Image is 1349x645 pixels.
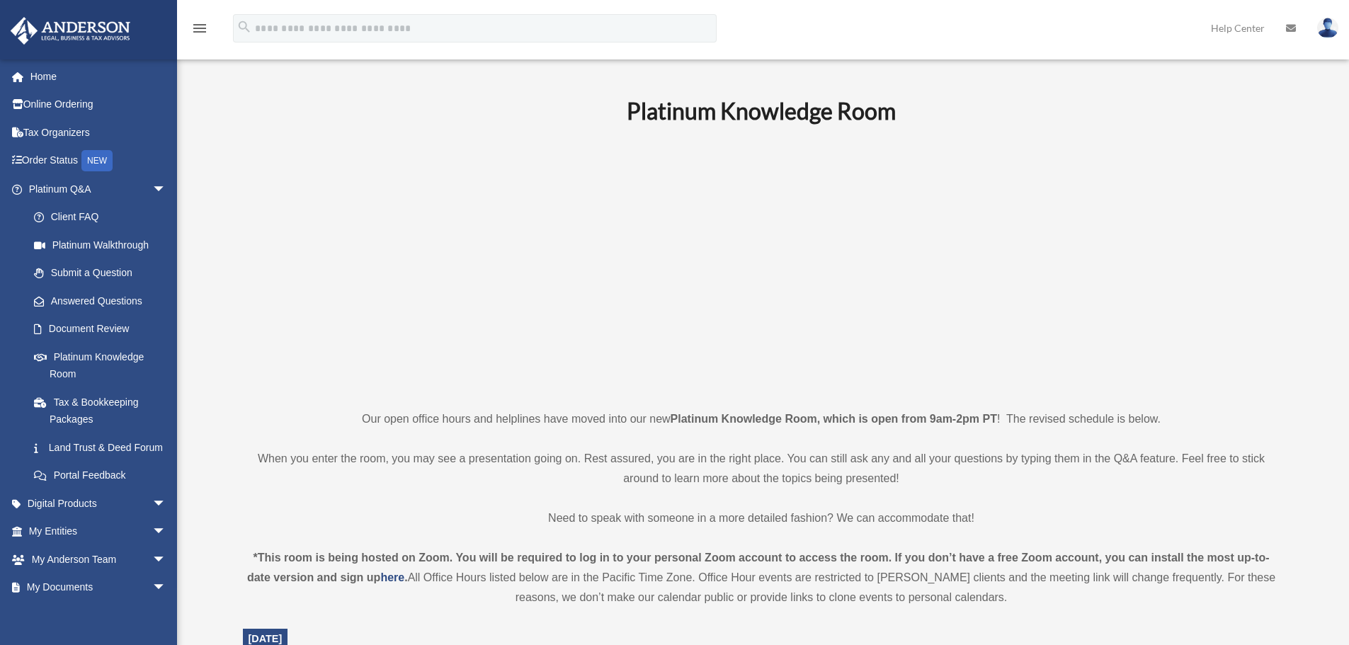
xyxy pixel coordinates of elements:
[380,571,404,583] a: here
[20,343,181,388] a: Platinum Knowledge Room
[191,25,208,37] a: menu
[10,545,188,573] a: My Anderson Teamarrow_drop_down
[10,518,188,546] a: My Entitiesarrow_drop_down
[247,552,1270,583] strong: *This room is being hosted on Zoom. You will be required to log in to your personal Zoom account ...
[20,315,188,343] a: Document Review
[20,287,188,315] a: Answered Questions
[404,571,407,583] strong: .
[81,150,113,171] div: NEW
[20,433,188,462] a: Land Trust & Deed Forum
[243,409,1280,429] p: Our open office hours and helplines have moved into our new ! The revised schedule is below.
[243,449,1280,489] p: When you enter the room, you may see a presentation going on. Rest assured, you are in the right ...
[249,633,283,644] span: [DATE]
[152,573,181,603] span: arrow_drop_down
[152,489,181,518] span: arrow_drop_down
[152,175,181,204] span: arrow_drop_down
[671,413,997,425] strong: Platinum Knowledge Room, which is open from 9am-2pm PT
[243,508,1280,528] p: Need to speak with someone in a more detailed fashion? We can accommodate that!
[6,17,135,45] img: Anderson Advisors Platinum Portal
[237,19,252,35] i: search
[152,518,181,547] span: arrow_drop_down
[10,175,188,203] a: Platinum Q&Aarrow_drop_down
[10,62,188,91] a: Home
[10,489,188,518] a: Digital Productsarrow_drop_down
[20,203,188,232] a: Client FAQ
[1317,18,1338,38] img: User Pic
[10,147,188,176] a: Order StatusNEW
[20,259,188,287] a: Submit a Question
[549,144,974,383] iframe: 231110_Toby_KnowledgeRoom
[191,20,208,37] i: menu
[20,388,188,433] a: Tax & Bookkeeping Packages
[152,545,181,574] span: arrow_drop_down
[10,118,188,147] a: Tax Organizers
[10,573,188,602] a: My Documentsarrow_drop_down
[627,97,896,125] b: Platinum Knowledge Room
[20,231,188,259] a: Platinum Walkthrough
[243,548,1280,607] div: All Office Hours listed below are in the Pacific Time Zone. Office Hour events are restricted to ...
[20,462,188,490] a: Portal Feedback
[10,91,188,119] a: Online Ordering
